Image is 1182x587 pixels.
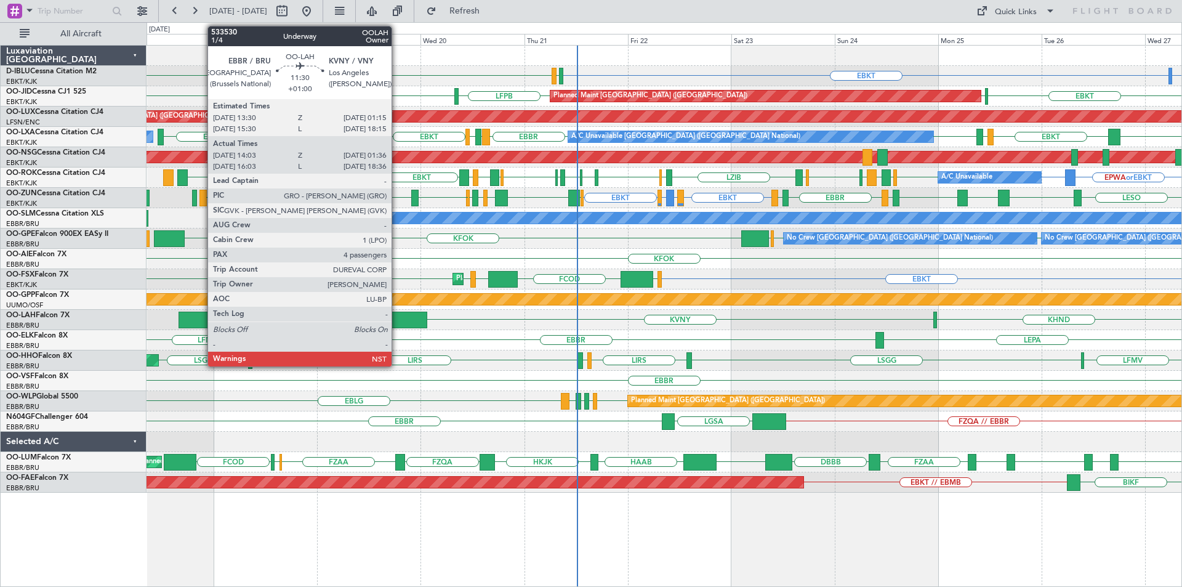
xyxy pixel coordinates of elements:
div: A/C Unavailable [GEOGRAPHIC_DATA] ([GEOGRAPHIC_DATA] National) [571,128,800,146]
div: No Crew [GEOGRAPHIC_DATA] ([GEOGRAPHIC_DATA] National) [787,229,993,248]
span: OO-ZUN [6,190,37,197]
a: OO-HHOFalcon 8X [6,352,72,360]
a: OO-LXACessna Citation CJ4 [6,129,103,136]
div: A/C Unavailable [GEOGRAPHIC_DATA] [217,209,340,227]
span: OO-HHO [6,352,38,360]
a: OO-GPPFalcon 7X [6,291,69,299]
a: N604GFChallenger 604 [6,413,88,421]
span: OO-SLM [6,210,36,217]
span: OO-FSX [6,271,34,278]
a: OO-ZUNCessna Citation CJ4 [6,190,105,197]
a: EBKT/KJK [6,77,37,86]
button: All Aircraft [14,24,134,44]
div: Planned Maint [GEOGRAPHIC_DATA] ([GEOGRAPHIC_DATA]) [553,87,747,105]
a: OO-NSGCessna Citation CJ4 [6,149,105,156]
span: N604GF [6,413,35,421]
button: Refresh [420,1,494,21]
div: Sun 24 [835,34,938,45]
a: LFSN/ENC [6,118,40,127]
a: OO-ELKFalcon 8X [6,332,68,339]
span: OO-FAE [6,474,34,482]
a: EBBR/BRU [6,484,39,493]
div: A/C Unavailable [941,168,992,187]
span: OO-WLP [6,393,36,400]
span: OO-VSF [6,373,34,380]
a: EBBR/BRU [6,382,39,391]
span: OO-ROK [6,169,37,177]
a: OO-FAEFalcon 7X [6,474,68,482]
span: OO-NSG [6,149,37,156]
div: Mon 25 [938,34,1042,45]
span: OO-GPE [6,230,35,238]
a: EBBR/BRU [6,362,39,371]
a: OO-GPEFalcon 900EX EASy II [6,230,108,238]
div: Thu 21 [525,34,628,45]
a: EBKT/KJK [6,179,37,188]
a: EBBR/BRU [6,463,39,472]
a: EBKT/KJK [6,138,37,147]
div: Wed 20 [420,34,524,45]
a: EBBR/BRU [6,260,39,269]
span: OO-GPP [6,291,35,299]
span: [DATE] - [DATE] [209,6,267,17]
div: Mon 18 [214,34,317,45]
div: Planned Maint Kortrijk-[GEOGRAPHIC_DATA] [456,270,600,288]
div: Sat 23 [731,34,835,45]
div: Quick Links [995,6,1037,18]
a: OO-VSFFalcon 8X [6,373,68,380]
div: Tue 26 [1042,34,1145,45]
div: Sun 17 [110,34,214,45]
span: OO-ELK [6,332,34,339]
a: EBKT/KJK [6,158,37,168]
a: OO-LUXCessna Citation CJ4 [6,108,103,116]
div: Tue 19 [317,34,420,45]
a: EBBR/BRU [6,402,39,411]
a: OO-LAHFalcon 7X [6,312,70,319]
a: OO-AIEFalcon 7X [6,251,66,258]
span: OO-LUX [6,108,35,116]
a: OO-LUMFalcon 7X [6,454,71,461]
span: OO-LUM [6,454,37,461]
button: Quick Links [970,1,1061,21]
span: All Aircraft [32,30,130,38]
a: OO-ROKCessna Citation CJ4 [6,169,105,177]
a: EBBR/BRU [6,423,39,432]
a: EBBR/BRU [6,321,39,330]
span: OO-JID [6,88,32,95]
a: EBKT/KJK [6,199,37,208]
input: Trip Number [38,2,108,20]
a: UUMO/OSF [6,301,43,310]
span: OO-LAH [6,312,36,319]
div: Planned Maint [GEOGRAPHIC_DATA] ([GEOGRAPHIC_DATA]) [631,392,825,410]
span: D-IBLU [6,68,30,75]
a: EBKT/KJK [6,280,37,289]
span: OO-LXA [6,129,35,136]
a: D-IBLUCessna Citation M2 [6,68,97,75]
a: EBBR/BRU [6,219,39,229]
div: Fri 22 [628,34,731,45]
span: OO-AIE [6,251,33,258]
a: EBBR/BRU [6,341,39,350]
a: OO-WLPGlobal 5500 [6,393,78,400]
div: [DATE] [149,25,170,35]
a: OO-FSXFalcon 7X [6,271,68,278]
a: EBBR/BRU [6,240,39,249]
div: A/C Unavailable [GEOGRAPHIC_DATA] ([GEOGRAPHIC_DATA] National) [320,128,549,146]
span: Refresh [439,7,491,15]
a: OO-SLMCessna Citation XLS [6,210,104,217]
a: EBKT/KJK [6,97,37,107]
a: OO-JIDCessna CJ1 525 [6,88,86,95]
